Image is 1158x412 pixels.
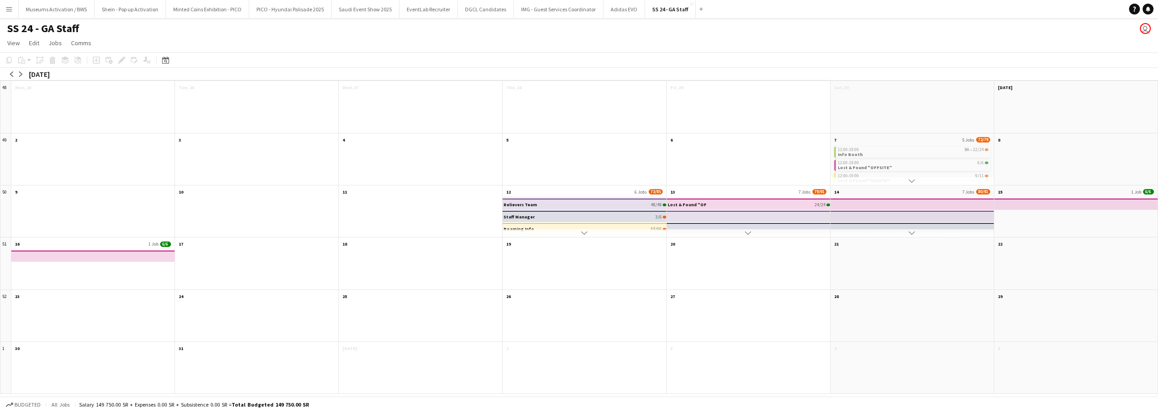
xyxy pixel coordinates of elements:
[19,0,95,18] button: Museums Activation / BWS
[645,0,696,18] button: SS 24 - GA Staff
[179,346,183,351] span: 31
[998,346,1000,351] span: 5
[998,85,1012,90] span: [DATE]
[506,241,511,247] span: 19
[985,148,988,151] span: 22/24
[0,133,11,185] div: 49
[0,185,11,237] div: 50
[179,189,183,195] span: 10
[838,147,859,152] span: 12:00-19:00
[506,85,522,90] span: Thu, 28
[95,0,166,18] button: Shein - Pop up Activation
[25,37,43,49] a: Edit
[15,294,19,299] span: 23
[506,137,508,143] span: 5
[975,174,984,178] span: 9/11
[15,85,31,90] span: Mon, 25
[179,137,181,143] span: 3
[834,137,836,143] span: 7
[0,81,11,133] div: 48
[514,0,603,18] button: IMG - Guest Services Coordinator
[232,401,309,408] span: Total Budgeted 149 750.00 SR
[179,241,183,247] span: 17
[651,202,662,208] span: 48/48
[160,242,171,247] span: 6/6
[670,85,683,90] span: Fri, 29
[15,137,17,143] span: 2
[798,189,811,195] span: 7 Jobs
[655,214,662,220] span: 3/6
[15,241,19,247] span: 16
[998,294,1002,299] span: 29
[79,401,309,408] div: Salary 149 750.00 SR + Expenses 0.00 SR + Subsistence 0.00 SR =
[342,137,345,143] span: 4
[985,161,988,164] span: 6/6
[964,147,969,152] span: 9A
[998,189,1002,195] span: 15
[342,241,347,247] span: 18
[649,189,663,194] span: 73/85
[663,216,666,218] span: 3/6
[826,204,830,206] span: 24/24
[15,189,17,195] span: 9
[838,161,859,165] span: 12:00-19:00
[834,189,839,195] span: 14
[503,214,535,219] h3: Staff Manager
[668,202,706,207] h3: Lost & Found "OFFSITE"
[342,294,347,299] span: 25
[0,237,11,289] div: 51
[670,137,673,143] span: 6
[249,0,332,18] button: PICO - Hyundai Palisade 2025
[635,189,647,195] span: 6 Jobs
[663,204,666,206] span: 48/48
[15,346,19,351] span: 30
[7,22,79,35] h1: SS 24 - GA Staff
[834,85,849,90] span: Sat, 30
[7,39,20,47] span: View
[458,0,514,18] button: DGCL Candidates
[838,147,988,152] div: •
[1143,189,1154,194] span: 6/6
[663,228,666,231] span: 65/66
[976,137,990,142] span: 72/79
[399,0,458,18] button: EventLab Recruiter
[651,226,662,232] span: 65/66
[985,175,988,177] span: 9/11
[962,137,974,143] span: 5 Jobs
[506,189,511,195] span: 12
[48,39,62,47] span: Jobs
[506,346,508,351] span: 2
[342,85,358,90] span: Wed, 27
[332,0,399,18] button: Saudi Event Show 2025
[670,241,675,247] span: 20
[50,401,71,408] span: All jobs
[4,37,24,49] a: View
[503,202,537,207] h3: Relievers Team
[45,37,66,49] a: Jobs
[834,241,839,247] span: 21
[148,241,158,247] span: 1 Job
[815,202,826,208] span: 24/24
[838,165,892,170] span: Lost & Found "OFFSITE"
[503,227,534,232] h3: Roaming Info
[812,189,826,194] span: 79/91
[976,189,990,194] span: 80/91
[962,189,974,195] span: 7 Jobs
[834,346,836,351] span: 4
[838,174,859,178] span: 12:00-19:00
[5,400,42,410] button: Budgeted
[978,161,984,165] span: 6/6
[71,39,91,47] span: Comms
[998,137,1000,143] span: 8
[342,346,357,351] span: [DATE]
[14,402,41,408] span: Budgeted
[838,152,863,157] span: Info Booth
[834,294,839,299] span: 28
[179,85,194,90] span: Tue, 26
[29,39,39,47] span: Edit
[342,189,347,195] span: 11
[1140,23,1151,34] app-user-avatar: Salman AlQurni
[603,0,645,18] button: Adidas EVO
[973,147,984,152] span: 22/24
[0,290,11,342] div: 52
